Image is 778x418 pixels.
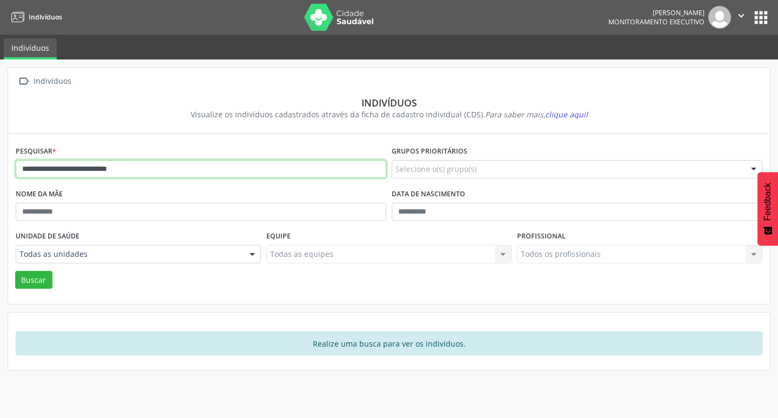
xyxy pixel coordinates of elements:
i:  [735,10,747,22]
span: Todas as unidades [19,249,239,260]
label: Pesquisar [16,143,56,160]
button: Feedback - Mostrar pesquisa [757,172,778,246]
span: clique aqui! [545,109,588,120]
label: Profissional [517,228,566,245]
span: Feedback [763,183,773,221]
span: Monitoramento Executivo [608,17,705,26]
a:  Indivíduos [16,74,73,89]
i:  [16,74,31,89]
a: Indivíduos [8,8,62,26]
button:  [731,6,752,29]
label: Unidade de saúde [16,228,79,245]
label: Equipe [266,228,291,245]
button: apps [752,8,770,27]
button: Buscar [15,271,52,289]
a: Indivíduos [4,38,57,59]
div: Indivíduos [31,74,73,89]
span: Selecione o(s) grupo(s) [395,163,477,175]
i: Para saber mais, [485,109,588,120]
label: Data de nascimento [392,186,465,203]
label: Grupos prioritários [392,143,467,160]
img: img [708,6,731,29]
div: Realize uma busca para ver os indivíduos. [16,331,762,355]
div: Visualize os indivíduos cadastrados através da ficha de cadastro individual (CDS). [23,109,755,120]
div: [PERSON_NAME] [608,8,705,17]
span: Indivíduos [29,12,62,22]
label: Nome da mãe [16,186,63,203]
div: Indivíduos [23,97,755,109]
